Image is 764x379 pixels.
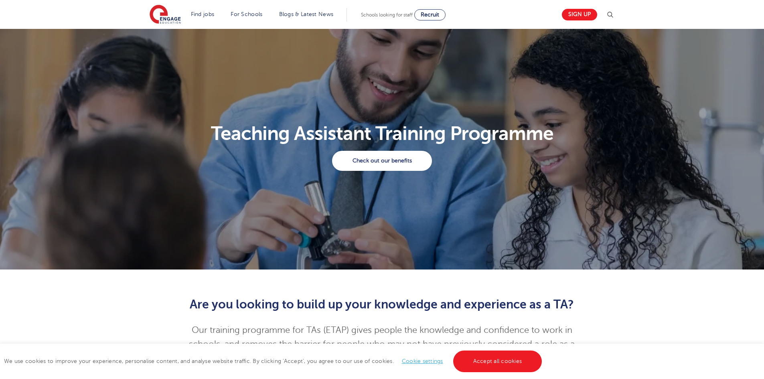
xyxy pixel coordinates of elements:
h1: Teaching Assistant Training Programme [145,124,619,143]
a: Cookie settings [402,358,443,364]
a: For Schools [231,11,262,17]
span: Schools looking for staff [361,12,413,18]
a: Sign up [562,9,597,20]
a: Accept all cookies [453,351,542,372]
a: Check out our benefits [332,151,432,171]
a: Find jobs [191,11,215,17]
a: Blogs & Latest News [279,11,334,17]
a: Recruit [414,9,446,20]
span: Our training programme for TAs (ETAP) gives people the knowledge and confidence to work in school... [189,325,575,377]
span: We use cookies to improve your experience, personalise content, and analyse website traffic. By c... [4,358,544,364]
span: Are you looking to build up your knowledge and experience as a TA? [190,298,574,311]
img: Engage Education [150,5,181,25]
span: Recruit [421,12,439,18]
